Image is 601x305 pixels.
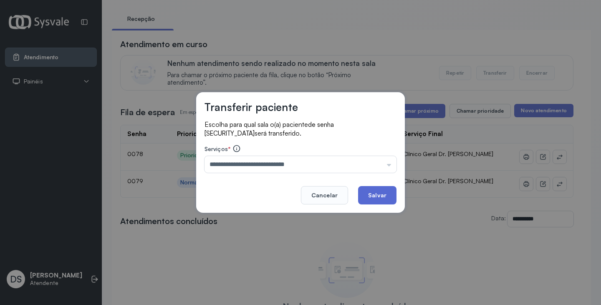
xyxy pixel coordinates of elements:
[205,101,298,113] h3: Transferir paciente
[358,186,396,204] button: Salvar
[301,186,348,204] button: Cancelar
[205,120,396,138] p: Escolha para qual sala o(a) paciente será transferido.
[205,121,334,137] span: de senha [SECURITY_DATA]
[205,145,228,152] span: Serviços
